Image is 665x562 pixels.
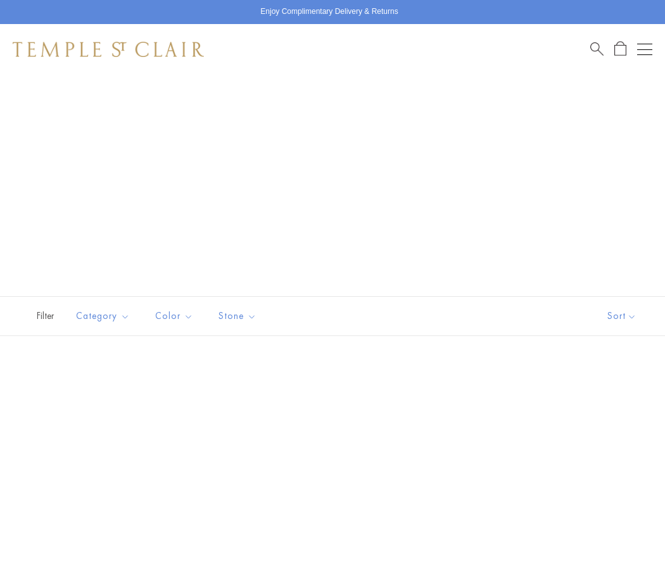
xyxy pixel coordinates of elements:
span: Color [149,308,203,324]
a: Search [590,41,604,57]
img: Temple St. Clair [13,42,204,57]
button: Category [66,302,139,330]
a: Open Shopping Bag [614,41,626,57]
button: Stone [209,302,266,330]
button: Open navigation [637,42,652,57]
button: Color [146,302,203,330]
button: Show sort by [579,297,665,335]
span: Category [70,308,139,324]
p: Enjoy Complimentary Delivery & Returns [260,6,398,18]
span: Stone [212,308,266,324]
